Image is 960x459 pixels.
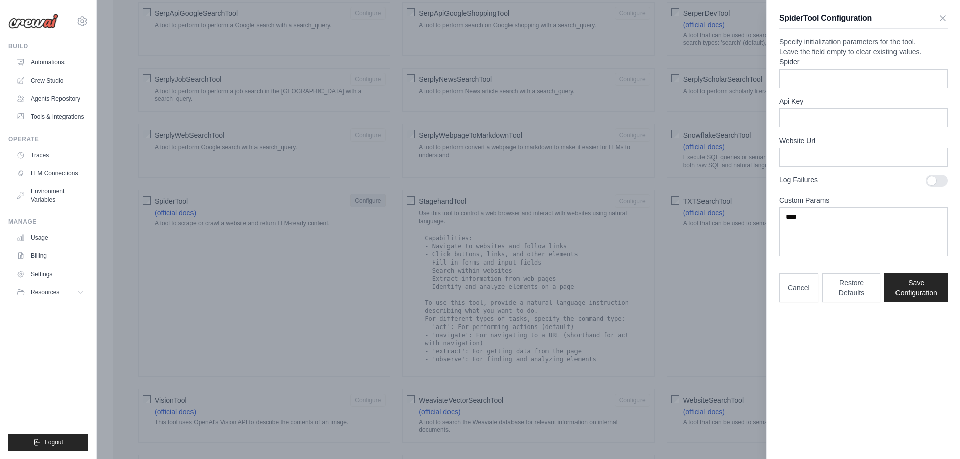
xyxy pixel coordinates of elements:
[12,147,88,163] a: Traces
[822,273,881,302] button: Restore Defaults
[779,96,948,106] label: Api Key
[12,54,88,71] a: Automations
[12,183,88,208] a: Environment Variables
[12,73,88,89] a: Crew Studio
[779,195,948,205] label: Custom Params
[779,12,872,24] h3: SpiderTool Configuration
[8,14,58,29] img: Logo
[12,91,88,107] a: Agents Repository
[8,135,88,143] div: Operate
[8,218,88,226] div: Manage
[779,136,948,146] label: Website Url
[31,288,59,296] span: Resources
[779,57,948,67] label: Spider
[884,273,948,302] button: Save Configuration
[8,42,88,50] div: Build
[12,248,88,264] a: Billing
[779,37,948,57] p: Specify initialization parameters for the tool. Leave the field empty to clear existing values.
[12,165,88,181] a: LLM Connections
[45,438,63,446] span: Logout
[779,273,818,302] button: Cancel
[12,284,88,300] button: Resources
[8,434,88,451] button: Logout
[12,266,88,282] a: Settings
[12,109,88,125] a: Tools & Integrations
[779,175,918,185] label: Log Failures
[12,230,88,246] a: Usage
